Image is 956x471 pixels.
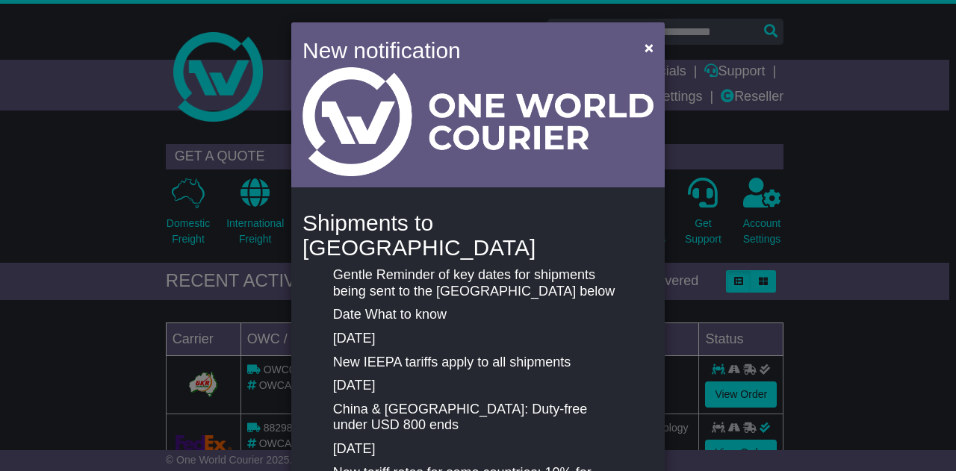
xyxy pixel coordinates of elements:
[333,441,623,458] p: [DATE]
[637,32,661,63] button: Close
[302,67,654,176] img: Light
[333,355,623,371] p: New IEEPA tariffs apply to all shipments
[645,39,654,56] span: ×
[333,307,623,323] p: Date What to know
[333,378,623,394] p: [DATE]
[333,402,623,434] p: China & [GEOGRAPHIC_DATA]: Duty-free under USD 800 ends
[302,210,654,260] h4: Shipments to [GEOGRAPHIC_DATA]
[333,267,623,299] p: Gentle Reminder of key dates for shipments being sent to the [GEOGRAPHIC_DATA] below
[302,34,623,67] h4: New notification
[333,331,623,347] p: [DATE]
